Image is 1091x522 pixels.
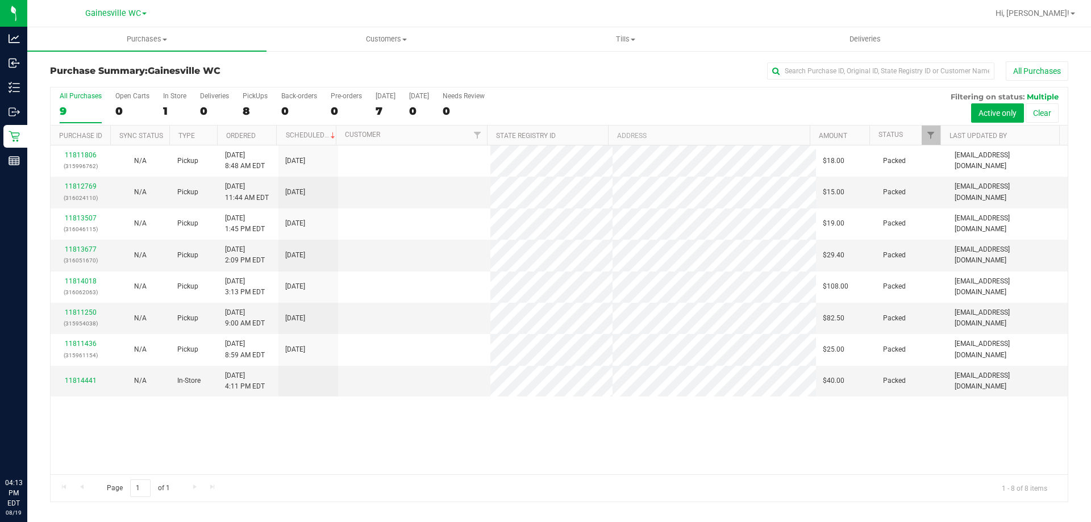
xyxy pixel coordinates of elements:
[345,131,380,139] a: Customer
[281,92,317,100] div: Back-orders
[971,103,1024,123] button: Active only
[200,92,229,100] div: Deliveries
[9,82,20,93] inline-svg: Inventory
[177,375,201,386] span: In-Store
[955,213,1061,235] span: [EMAIL_ADDRESS][DOMAIN_NAME]
[922,126,940,145] a: Filter
[60,105,102,118] div: 9
[134,345,147,353] span: Not Applicable
[1027,92,1059,101] span: Multiple
[134,218,147,229] button: N/A
[59,132,102,140] a: Purchase ID
[443,105,485,118] div: 0
[65,245,97,253] a: 11813677
[883,156,906,166] span: Packed
[376,105,395,118] div: 7
[65,214,97,222] a: 11813507
[57,193,103,203] p: (316024110)
[608,126,810,145] th: Address
[65,182,97,190] a: 11812769
[286,131,338,139] a: Scheduled
[9,33,20,44] inline-svg: Analytics
[134,188,147,196] span: Not Applicable
[823,187,844,198] span: $15.00
[225,307,265,329] span: [DATE] 9:00 AM EDT
[226,132,256,140] a: Ordered
[177,344,198,355] span: Pickup
[34,429,47,443] iframe: Resource center unread badge
[134,344,147,355] button: N/A
[57,318,103,329] p: (315954038)
[443,92,485,100] div: Needs Review
[200,105,229,118] div: 0
[134,250,147,261] button: N/A
[9,57,20,69] inline-svg: Inbound
[955,150,1061,172] span: [EMAIL_ADDRESS][DOMAIN_NAME]
[267,34,505,44] span: Customers
[134,187,147,198] button: N/A
[225,339,265,360] span: [DATE] 8:59 AM EDT
[993,479,1056,496] span: 1 - 8 of 8 items
[955,276,1061,298] span: [EMAIL_ADDRESS][DOMAIN_NAME]
[134,251,147,259] span: Not Applicable
[115,105,149,118] div: 0
[823,313,844,324] span: $82.50
[57,224,103,235] p: (316046115)
[883,281,906,292] span: Packed
[285,281,305,292] span: [DATE]
[285,250,305,261] span: [DATE]
[115,92,149,100] div: Open Carts
[177,281,198,292] span: Pickup
[57,161,103,172] p: (315996762)
[951,92,1025,101] span: Filtering on status:
[134,377,147,385] span: Not Applicable
[11,431,45,465] iframe: Resource center
[996,9,1069,18] span: Hi, [PERSON_NAME]!
[97,479,179,497] span: Page of 1
[955,307,1061,329] span: [EMAIL_ADDRESS][DOMAIN_NAME]
[65,277,97,285] a: 11814018
[243,105,268,118] div: 8
[883,375,906,386] span: Packed
[177,156,198,166] span: Pickup
[266,27,506,51] a: Customers
[5,508,22,517] p: 08/19
[834,34,896,44] span: Deliveries
[134,157,147,165] span: Not Applicable
[225,276,265,298] span: [DATE] 3:13 PM EDT
[60,92,102,100] div: All Purchases
[9,131,20,142] inline-svg: Retail
[134,313,147,324] button: N/A
[119,132,163,140] a: Sync Status
[823,344,844,355] span: $25.00
[285,313,305,324] span: [DATE]
[225,150,265,172] span: [DATE] 8:48 AM EDT
[130,479,151,497] input: 1
[746,27,985,51] a: Deliveries
[883,313,906,324] span: Packed
[506,27,745,51] a: Tills
[955,370,1061,392] span: [EMAIL_ADDRESS][DOMAIN_NAME]
[506,34,744,44] span: Tills
[134,314,147,322] span: Not Applicable
[285,156,305,166] span: [DATE]
[225,213,265,235] span: [DATE] 1:45 PM EDT
[177,187,198,198] span: Pickup
[950,132,1007,140] a: Last Updated By
[177,250,198,261] span: Pickup
[955,244,1061,266] span: [EMAIL_ADDRESS][DOMAIN_NAME]
[468,126,487,145] a: Filter
[163,92,186,100] div: In Store
[883,344,906,355] span: Packed
[409,92,429,100] div: [DATE]
[134,156,147,166] button: N/A
[9,155,20,166] inline-svg: Reports
[65,151,97,159] a: 11811806
[57,287,103,298] p: (316062063)
[955,181,1061,203] span: [EMAIL_ADDRESS][DOMAIN_NAME]
[134,281,147,292] button: N/A
[27,27,266,51] a: Purchases
[823,250,844,261] span: $29.40
[823,375,844,386] span: $40.00
[955,339,1061,360] span: [EMAIL_ADDRESS][DOMAIN_NAME]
